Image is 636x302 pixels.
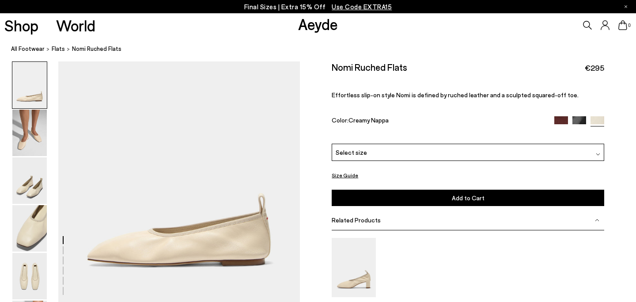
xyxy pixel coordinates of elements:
[332,91,604,99] p: Effortless slip-on style Nomi is defined by ruched leather and a sculpted squared-off toe.
[72,44,121,54] span: Nomi Ruched Flats
[11,37,636,61] nav: breadcrumb
[618,20,627,30] a: 0
[585,62,604,73] span: €295
[332,190,604,206] button: Add to Cart
[452,194,485,202] span: Add to Cart
[332,216,381,224] span: Related Products
[4,18,38,33] a: Shop
[332,116,545,126] div: Color:
[12,205,47,252] img: Nomi Ruched Flats - Image 4
[596,152,600,157] img: svg%3E
[332,238,376,297] img: Narissa Ruched Pumps
[332,170,358,181] button: Size Guide
[332,3,392,11] span: Navigate to /collections/ss25-final-sizes
[348,116,389,124] span: Creamy Nappa
[12,157,47,204] img: Nomi Ruched Flats - Image 3
[12,253,47,299] img: Nomi Ruched Flats - Image 5
[12,62,47,108] img: Nomi Ruched Flats - Image 1
[12,110,47,156] img: Nomi Ruched Flats - Image 2
[52,45,65,52] span: Flats
[627,23,632,28] span: 0
[595,218,599,222] img: svg%3E
[52,44,65,54] a: Flats
[336,148,367,157] span: Select size
[56,18,95,33] a: World
[332,61,407,73] h2: Nomi Ruched Flats
[11,44,45,54] a: All Footwear
[298,15,338,33] a: Aeyde
[244,1,392,12] p: Final Sizes | Extra 15% Off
